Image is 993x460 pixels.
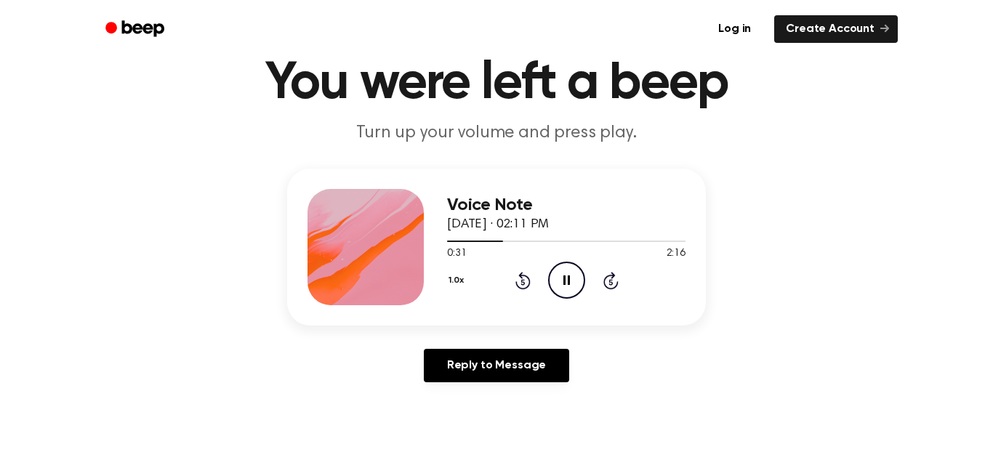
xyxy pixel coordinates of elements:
span: 2:16 [667,246,686,262]
h1: You were left a beep [124,57,869,110]
a: Beep [95,15,177,44]
a: Create Account [774,15,898,43]
a: Reply to Message [424,349,569,382]
h3: Voice Note [447,195,686,215]
span: [DATE] · 02:11 PM [447,218,549,231]
button: 1.0x [447,268,469,293]
p: Turn up your volume and press play. [217,121,776,145]
span: 0:31 [447,246,466,262]
a: Log in [704,12,765,46]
